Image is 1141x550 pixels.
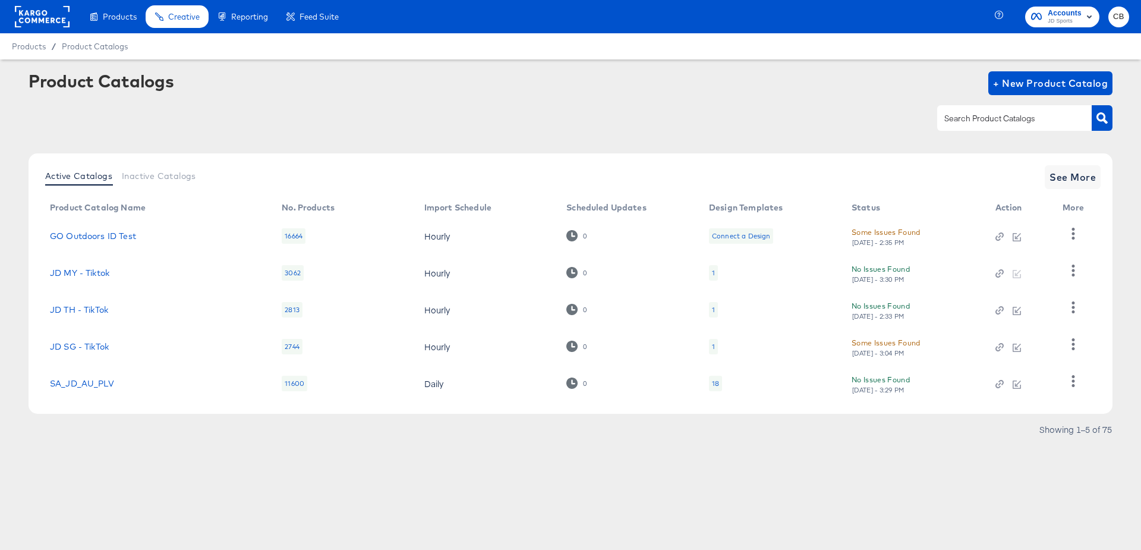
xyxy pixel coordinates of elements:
[1048,17,1082,26] span: JD Sports
[852,226,921,238] div: Some Issues Found
[122,171,196,181] span: Inactive Catalogs
[993,75,1108,92] span: + New Product Catalog
[709,376,722,391] div: 18
[942,112,1068,125] input: Search Product Catalogs
[1025,7,1099,27] button: AccountsJD Sports
[712,379,719,388] div: 18
[566,267,587,278] div: 0
[709,203,783,212] div: Design Templates
[415,218,557,254] td: Hourly
[1053,199,1098,218] th: More
[582,306,587,314] div: 0
[415,328,557,365] td: Hourly
[1049,169,1096,186] span: See More
[300,12,339,21] span: Feed Suite
[986,199,1054,218] th: Action
[50,268,109,278] a: JD MY - Tiktok
[709,302,718,318] div: 1
[168,12,200,21] span: Creative
[282,203,335,212] div: No. Products
[852,226,921,247] button: Some Issues Found[DATE] - 2:35 PM
[1113,10,1124,24] span: CB
[582,379,587,388] div: 0
[415,254,557,291] td: Hourly
[50,203,146,212] div: Product Catalog Name
[842,199,986,218] th: Status
[1045,165,1101,189] button: See More
[582,269,587,277] div: 0
[231,12,268,21] span: Reporting
[282,265,304,281] div: 3062
[103,12,137,21] span: Products
[62,42,128,51] a: Product Catalogs
[50,379,114,388] a: SA_JD_AU_PLV
[12,42,46,51] span: Products
[566,230,587,241] div: 0
[988,71,1112,95] button: + New Product Catalog
[566,304,587,315] div: 0
[50,305,108,315] a: JD TH - TikTok
[852,337,921,349] div: Some Issues Found
[709,265,718,281] div: 1
[712,268,715,278] div: 1
[1039,425,1112,433] div: Showing 1–5 of 75
[566,378,587,389] div: 0
[415,291,557,328] td: Hourly
[282,228,305,244] div: 16664
[582,232,587,240] div: 0
[282,302,302,318] div: 2813
[424,203,491,212] div: Import Schedule
[712,342,715,351] div: 1
[712,231,770,241] div: Connect a Design
[45,171,112,181] span: Active Catalogs
[712,305,715,315] div: 1
[566,203,647,212] div: Scheduled Updates
[1048,7,1082,20] span: Accounts
[50,231,136,241] a: GO Outdoors ID Test
[709,339,718,354] div: 1
[709,228,773,244] div: Connect a Design
[852,337,921,357] button: Some Issues Found[DATE] - 3:04 PM
[566,341,587,352] div: 0
[1108,7,1129,27] button: CB
[282,376,307,391] div: 11600
[50,342,109,351] a: JD SG - TikTok
[29,71,174,90] div: Product Catalogs
[415,365,557,402] td: Daily
[46,42,62,51] span: /
[852,349,905,357] div: [DATE] - 3:04 PM
[852,238,905,247] div: [DATE] - 2:35 PM
[582,342,587,351] div: 0
[282,339,302,354] div: 2744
